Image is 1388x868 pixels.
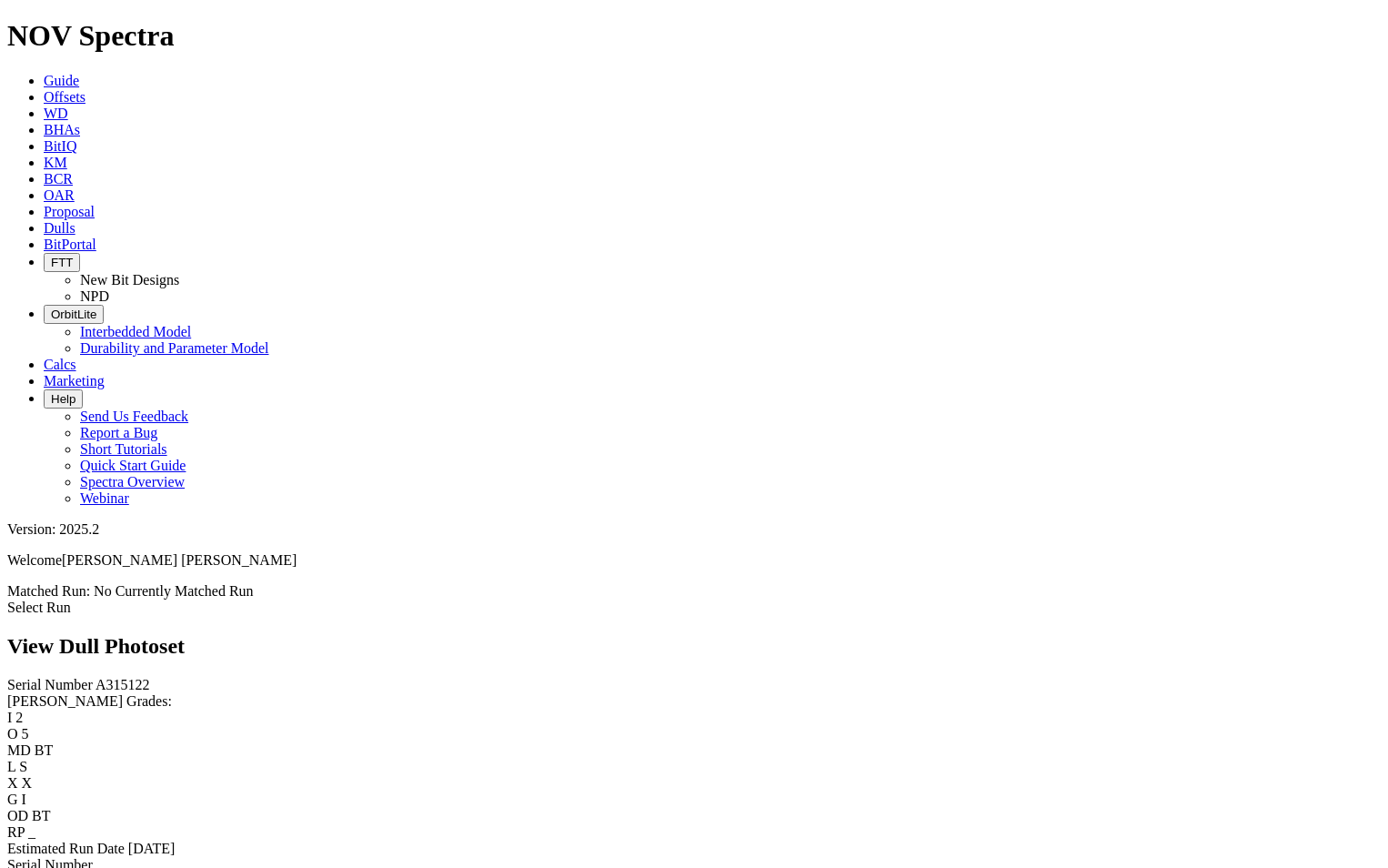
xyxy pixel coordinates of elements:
span: [DATE] [128,841,176,856]
a: Offsets [44,89,85,105]
span: FTT [51,256,73,269]
a: Send Us Feedback [80,409,188,424]
a: Report a Bug [80,425,157,440]
span: [PERSON_NAME] [PERSON_NAME] [62,552,297,568]
span: 5 [22,726,29,742]
a: Calcs [44,357,76,372]
a: BCR [44,171,73,187]
label: L [7,759,15,774]
label: OD [7,808,28,823]
h2: View Dull Photoset [7,634,1381,659]
span: OrbitLite [51,308,96,321]
a: BitPortal [44,237,96,252]
label: MD [7,742,31,758]
label: Estimated Run Date [7,841,125,856]
span: X [22,775,33,791]
div: [PERSON_NAME] Grades: [7,693,1381,710]
span: A315122 [96,677,150,692]
a: BHAs [44,122,80,137]
button: FTT [44,253,80,272]
span: 2 [15,710,23,725]
a: Durability and Parameter Model [80,340,269,356]
label: Serial Number [7,677,93,692]
a: KM [44,155,67,170]
a: Interbedded Model [80,324,191,339]
a: Select Run [7,600,71,615]
a: Spectra Overview [80,474,185,490]
a: Guide [44,73,79,88]
a: Proposal [44,204,95,219]
span: I [22,792,26,807]
a: New Bit Designs [80,272,179,288]
button: OrbitLite [44,305,104,324]
a: Quick Start Guide [80,458,186,473]
span: S [19,759,27,774]
div: Version: 2025.2 [7,521,1381,538]
a: Dulls [44,220,75,236]
a: WD [44,106,68,121]
a: Marketing [44,373,105,389]
span: BT [32,808,50,823]
a: Short Tutorials [80,441,167,457]
span: Help [51,392,75,406]
h1: NOV Spectra [7,19,1381,53]
span: No Currently Matched Run [94,583,254,599]
span: _ [28,824,35,840]
label: O [7,726,18,742]
span: Matched Run: [7,583,90,599]
a: BitIQ [44,138,76,154]
label: G [7,792,18,807]
p: Welcome [7,552,1381,569]
label: I [7,710,12,725]
a: Webinar [80,490,129,506]
span: BT [35,742,53,758]
label: RP [7,824,25,840]
a: OAR [44,187,75,203]
button: Help [44,389,83,409]
a: NPD [80,288,109,304]
label: X [7,775,18,791]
